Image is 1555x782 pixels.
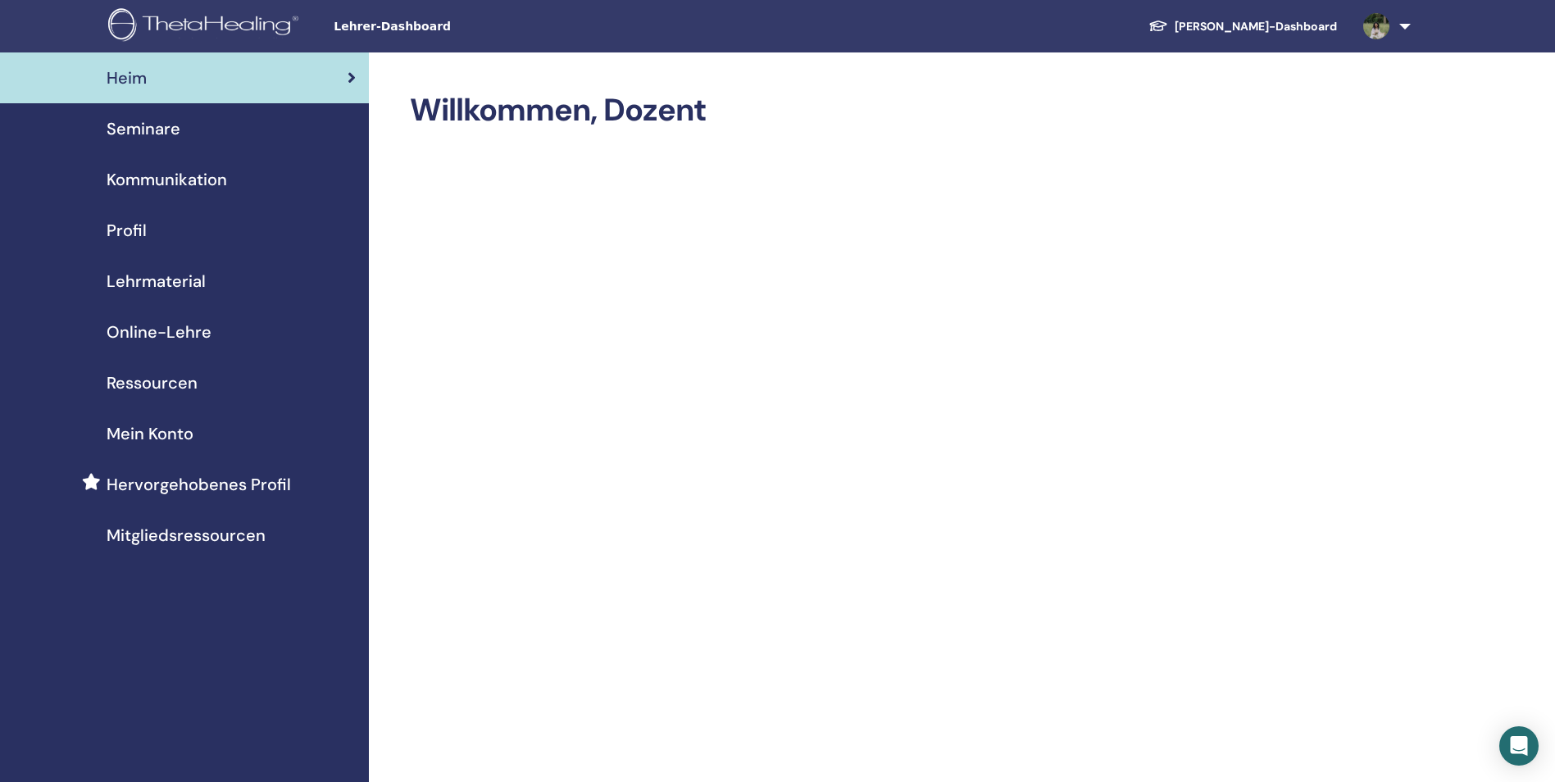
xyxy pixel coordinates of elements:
[107,371,198,395] span: Ressourcen
[107,320,211,344] span: Online-Lehre
[107,66,147,90] span: Heim
[107,218,147,243] span: Profil
[107,167,227,192] span: Kommunikation
[1363,13,1389,39] img: default.jpg
[107,421,193,446] span: Mein Konto
[107,523,266,548] span: Mitgliedsressourcen
[1499,726,1539,766] div: Open Intercom Messenger
[107,269,206,293] span: Lehrmaterial
[1148,19,1168,33] img: graduation-cap-white.svg
[334,18,580,35] span: Lehrer-Dashboard
[410,92,1388,130] h2: Willkommen, Dozent
[1135,11,1350,42] a: [PERSON_NAME]-Dashboard
[108,8,304,45] img: logo.png
[107,472,291,497] span: Hervorgehobenes Profil
[107,116,180,141] span: Seminare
